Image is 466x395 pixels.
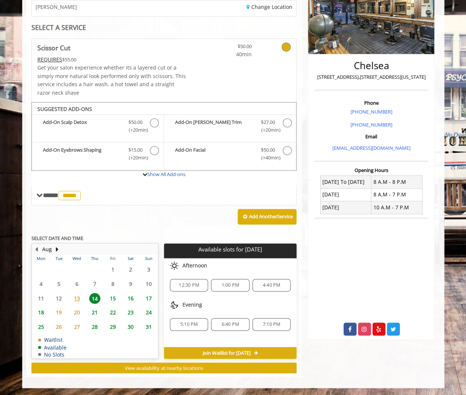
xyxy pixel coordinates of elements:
[124,126,146,134] span: (+20min )
[68,305,86,320] td: Select day20
[32,305,50,320] td: Select day18
[34,245,40,253] button: Previous Month
[143,307,154,318] span: 24
[104,305,121,320] td: Select day22
[316,134,426,139] h3: Email
[50,320,68,334] td: Select day26
[332,145,410,151] a: [EMAIL_ADDRESS][DOMAIN_NAME]
[125,364,203,371] span: View availability at nearby locations
[316,100,426,105] h3: Phone
[36,146,160,163] label: Add-On Eyebrows Shaping
[89,293,100,304] span: 14
[170,318,208,331] div: 5:10 PM
[71,321,83,332] span: 27
[37,55,186,64] div: $55.00
[314,168,428,173] h3: Opening Hours
[68,291,86,305] td: Select day13
[211,279,249,291] div: 1:00 PM
[38,344,67,350] td: Available
[179,282,199,288] span: 12:30 PM
[37,64,186,97] p: Get your salon experience whether its a layered cut or a simply more natural look performed only ...
[202,350,250,356] span: Join Waitlist for [DATE]
[371,176,422,188] td: 8 A.M - 8 P.M
[125,293,136,304] span: 16
[252,318,291,331] div: 7:10 PM
[143,293,154,304] span: 17
[42,245,52,253] button: Aug
[53,307,64,318] span: 19
[211,318,249,331] div: 6:40 PM
[124,154,146,162] span: (+20min )
[50,255,68,262] th: Tue
[140,305,158,320] td: Select day24
[128,118,143,126] span: $50.00
[122,305,140,320] td: Select day23
[208,39,252,58] a: $50.00
[107,307,118,318] span: 22
[125,321,136,332] span: 30
[182,263,207,269] span: Afternoon
[263,321,280,327] span: 7:10 PM
[140,255,158,262] th: Sun
[68,320,86,334] td: Select day27
[320,188,371,201] td: [DATE]
[43,146,121,162] b: Add-On Eyebrows Shaping
[257,126,279,134] span: (+20min )
[50,305,68,320] td: Select day19
[31,102,297,171] div: Scissor Cut Add-onS
[147,171,185,178] a: Show All Add-ons
[371,188,422,201] td: 8 A.M - 7 P.M
[54,245,60,253] button: Next Month
[168,146,292,163] label: Add-On Facial
[107,293,118,304] span: 15
[107,321,118,332] span: 29
[89,307,100,318] span: 21
[37,56,62,63] span: This service needs some Advance to be paid before we block your appointment
[167,246,294,253] p: Available slots for [DATE]
[86,255,104,262] th: Thu
[180,321,198,327] span: 5:10 PM
[86,305,104,320] td: Select day21
[71,307,83,318] span: 20
[320,201,371,214] td: [DATE]
[38,351,67,357] td: No Slots
[36,307,47,318] span: 18
[32,320,50,334] td: Select day25
[31,362,297,373] button: View availability at nearby locations
[170,300,179,309] img: evening slots
[316,60,426,71] h2: Chelsea
[320,176,371,188] td: [DATE] To [DATE]
[221,282,239,288] span: 1:00 PM
[350,121,392,128] a: [PHONE_NUMBER]
[175,146,254,162] b: Add-On Facial
[104,291,121,305] td: Select day15
[263,282,280,288] span: 4:40 PM
[37,43,70,53] b: Scissor Cut
[257,154,279,162] span: (+40min )
[170,279,208,291] div: 12:30 PM
[36,321,47,332] span: 25
[68,255,86,262] th: Wed
[140,320,158,334] td: Select day31
[31,235,83,242] b: SELECT DATE AND TIME
[31,24,297,31] div: SELECT A SERVICE
[38,337,67,342] td: Waitlist
[86,291,104,305] td: Select day14
[221,321,239,327] span: 6:40 PM
[350,108,392,115] a: [PHONE_NUMBER]
[36,4,77,10] span: [PERSON_NAME]
[143,321,154,332] span: 31
[238,209,296,224] button: Add AnotherService
[43,118,121,134] b: Add-On Scalp Detox
[122,320,140,334] td: Select day30
[316,73,426,81] p: [STREET_ADDRESS],[STREET_ADDRESS][US_STATE]
[53,321,64,332] span: 26
[71,293,83,304] span: 13
[125,307,136,318] span: 23
[261,118,275,126] span: $27.00
[182,302,202,308] span: Evening
[36,118,160,136] label: Add-On Scalp Detox
[168,118,292,136] label: Add-On Beard Trim
[128,146,143,154] span: $15.00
